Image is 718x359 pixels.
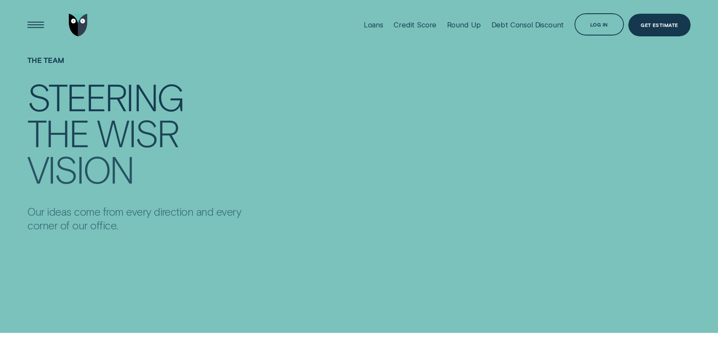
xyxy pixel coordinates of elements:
div: vision [27,151,133,186]
p: Our ideas come from every direction and every corner of our office. [27,205,241,232]
div: Round Up [447,21,481,29]
div: Steering [27,79,183,114]
div: Credit Score [394,21,436,29]
div: the [27,115,88,150]
div: Loans [364,21,383,29]
div: Wisr [97,115,178,150]
button: Log in [574,13,624,36]
h1: The Team [27,56,241,79]
h4: Steering the Wisr vision [27,79,241,183]
img: Wisr [69,14,88,36]
a: Get Estimate [628,14,691,36]
button: Open Menu [24,14,47,36]
div: Debt Consol Discount [491,21,564,29]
